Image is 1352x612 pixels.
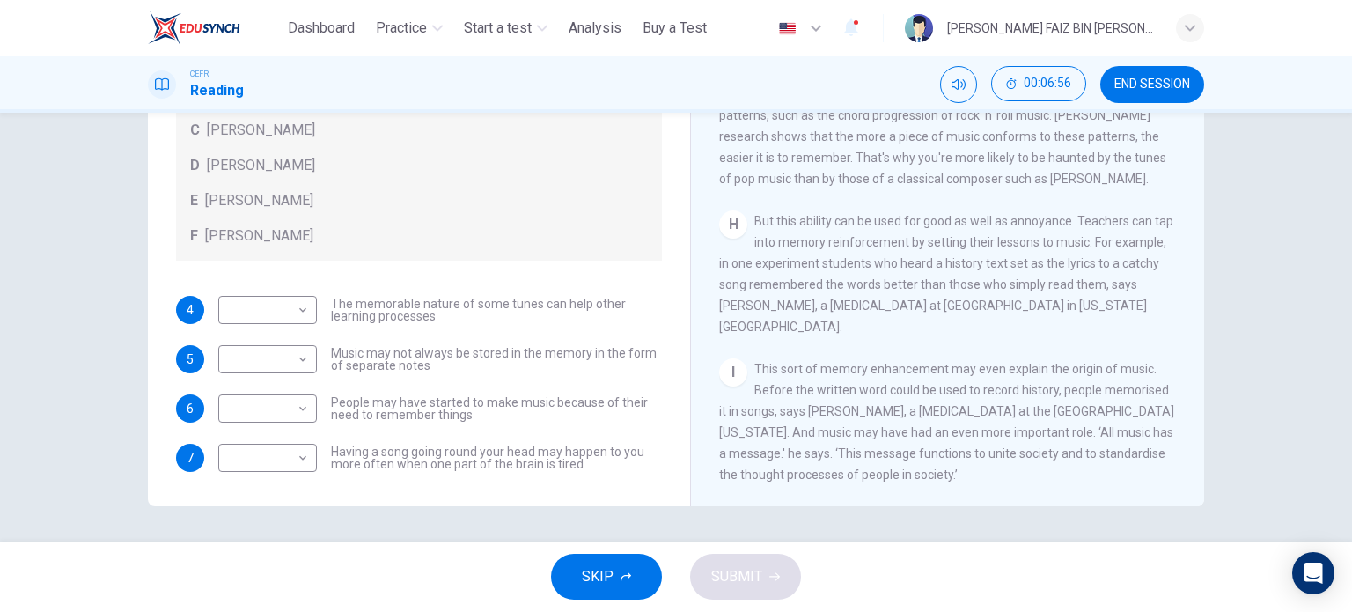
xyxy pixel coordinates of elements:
[207,155,315,176] span: [PERSON_NAME]
[190,225,198,247] span: F
[1292,552,1334,594] div: Open Intercom Messenger
[551,554,662,600] button: SKIP
[190,68,209,80] span: CEFR
[1114,77,1190,92] span: END SESSION
[369,12,450,44] button: Practice
[331,446,662,470] span: Having a song going round your head may happen to you more often when one part of the brain is tired
[464,18,532,39] span: Start a test
[187,452,194,464] span: 7
[331,298,662,322] span: The memorable nature of some tunes can help other learning processes
[636,12,714,44] button: Buy a Test
[148,11,240,46] img: ELTC logo
[991,66,1086,101] button: 00:06:56
[205,225,313,247] span: [PERSON_NAME]
[776,22,798,35] img: en
[205,190,313,211] span: [PERSON_NAME]
[190,190,198,211] span: E
[187,353,194,365] span: 5
[1100,66,1204,103] button: END SESSION
[148,11,281,46] a: ELTC logo
[719,210,747,239] div: H
[569,18,621,39] span: Analysis
[331,347,662,372] span: Music may not always be stored in the memory in the form of separate notes
[376,18,427,39] span: Practice
[190,80,244,101] h1: Reading
[457,12,555,44] button: Start a test
[719,358,747,387] div: I
[190,155,200,176] span: D
[187,304,194,316] span: 4
[331,396,662,421] span: People may have started to make music because of their need to remember things
[562,12,628,44] button: Analysis
[719,214,1173,334] span: But this ability can be used for good as well as annoyance. Teachers can tap into memory reinforc...
[207,120,315,141] span: [PERSON_NAME]
[190,120,200,141] span: C
[991,66,1086,103] div: Hide
[187,402,194,415] span: 6
[719,362,1174,482] span: This sort of memory enhancement may even explain the origin of music. Before the written word cou...
[947,18,1155,39] div: [PERSON_NAME] FAIZ BIN [PERSON_NAME]
[582,564,614,589] span: SKIP
[281,12,362,44] button: Dashboard
[288,18,355,39] span: Dashboard
[905,14,933,42] img: Profile picture
[643,18,707,39] span: Buy a Test
[940,66,977,103] div: Mute
[1024,77,1071,91] span: 00:06:56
